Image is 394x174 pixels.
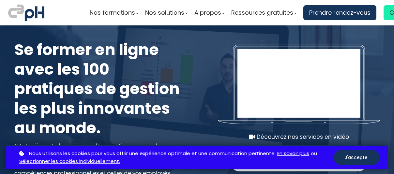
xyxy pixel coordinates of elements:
span: Nos formations [90,8,135,18]
a: En savoir plus [277,150,309,158]
button: J'accepte. [334,150,380,165]
img: logo C3PH [8,3,44,22]
span: Ressources gratuites [231,8,293,18]
a: Prendre rendez-vous [303,5,376,20]
span: Nos solutions [145,8,184,18]
div: Découvrez nos services en vidéo [218,132,380,141]
a: Sélectionner les cookies individuellement. [19,157,120,166]
p: ou . [18,150,334,166]
span: A propos [194,8,221,18]
h1: Se former en ligne avec les 100 pratiques de gestion les plus innovantes au monde. [14,40,184,138]
span: Nous utilisons les cookies pour vous offrir une expérience optimale et une communication pertinente. [29,150,276,158]
span: Prendre rendez-vous [309,8,371,18]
